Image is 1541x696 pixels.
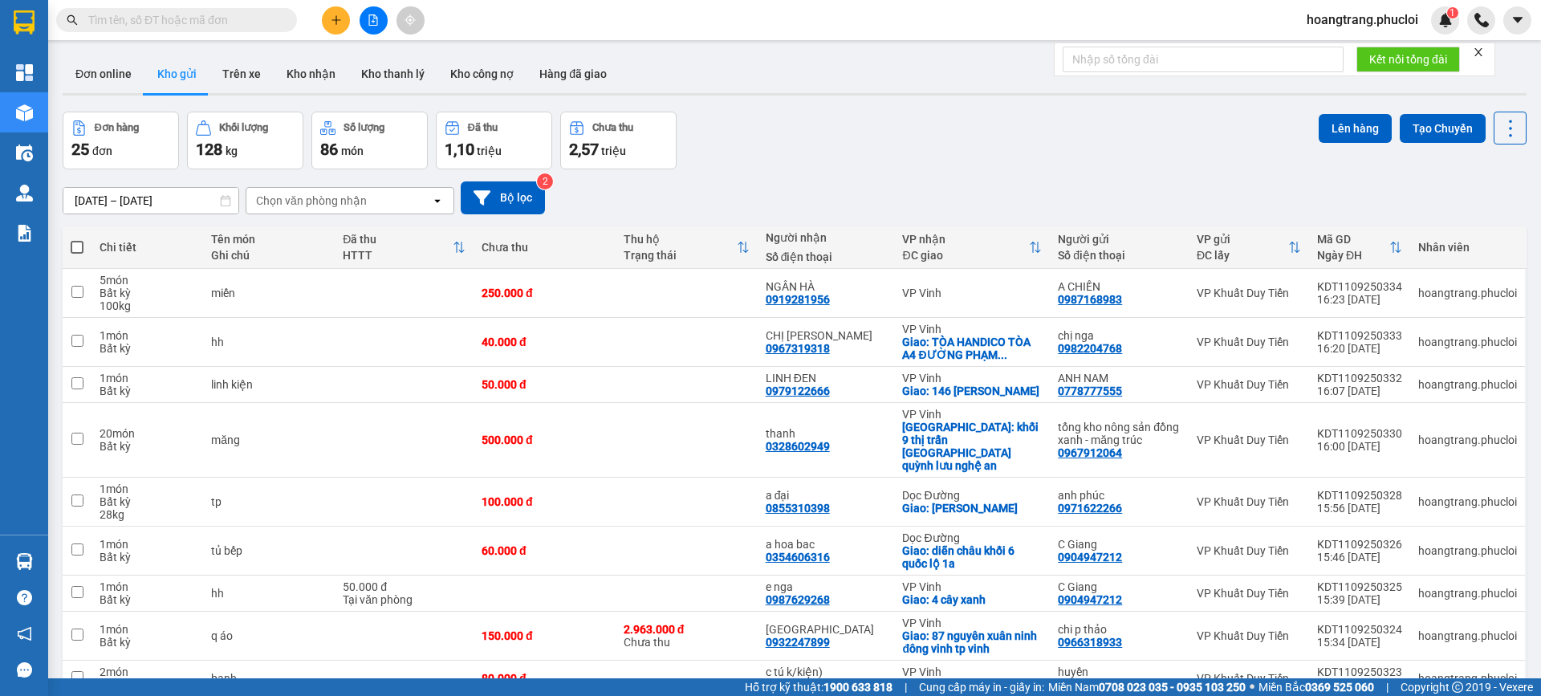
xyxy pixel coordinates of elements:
input: Nhập số tổng đài [1063,47,1344,72]
div: Bất kỳ [100,495,195,508]
div: Bất kỳ [100,342,195,355]
div: huyền [1058,665,1181,678]
div: 50.000 đ [482,378,608,391]
div: 16:07 [DATE] [1317,385,1402,397]
div: Đã thu [468,122,498,133]
div: Giao: khối 9 thị trấn cầu giát quỳnh lưu nghệ an [902,421,1042,472]
div: Bất kỳ [100,385,195,397]
div: 0904947212 [1058,551,1122,564]
div: hoangtrang.phucloi [1418,587,1517,600]
div: Giao: TÒA HANDICO TÒA A4 ĐƯỜNG PHẠM ĐIÌNH TOÁI [902,336,1042,361]
span: triệu [477,144,502,157]
div: Ngày ĐH [1317,249,1389,262]
div: C Giang [1058,580,1181,593]
div: KDT1109250325 [1317,580,1402,593]
div: Số điện thoại [1058,249,1181,262]
div: hoangtrang.phucloi [1418,544,1517,557]
th: Toggle SortBy [894,226,1050,269]
span: Miền Nam [1048,678,1246,696]
div: 20 món [100,427,195,440]
span: Hỗ trợ kỹ thuật: [745,678,892,696]
span: ... [998,348,1007,361]
div: 0966318933 [1058,636,1122,649]
div: Giao: 87 nguyên xuân ninh đông vinh tp vinh [902,629,1042,655]
div: thanh [766,427,887,440]
div: A CHIẾN [1058,280,1181,293]
span: ⚪️ [1250,684,1254,690]
div: KDT1109250328 [1317,489,1402,502]
div: 0354606316 [766,551,830,564]
div: tp [211,495,327,508]
button: Khối lượng128kg [187,112,303,169]
button: aim [396,6,425,35]
sup: 1 [1447,7,1458,18]
div: hh [211,336,327,348]
div: 0967912064 [1058,446,1122,459]
div: VP Khuất Duy Tiến [1197,336,1301,348]
div: hh [211,587,327,600]
span: notification [17,626,32,641]
div: Giao: 146 lê hồng phong [902,385,1042,397]
div: hoangtrang.phucloi [1418,336,1517,348]
img: phone-icon [1474,13,1489,27]
img: logo-vxr [14,10,35,35]
div: Người nhận [766,231,887,244]
span: caret-down [1511,13,1525,27]
img: warehouse-icon [16,104,33,121]
span: | [905,678,907,696]
div: linh kiện [211,378,327,391]
div: Trạng thái [624,249,737,262]
div: anh phúc [1058,489,1181,502]
div: NGÂN HÀ [766,280,887,293]
div: KDT1109250332 [1317,372,1402,385]
div: hoangtrang.phucloi [1418,672,1517,685]
div: 2.963.000 đ [624,623,750,636]
span: plus [331,14,342,26]
span: 2,57 [569,140,599,159]
div: Bất kỳ [100,551,195,564]
div: Bất kỳ [100,636,195,649]
div: 15:39 [DATE] [1317,593,1402,606]
div: tủ bếp [211,544,327,557]
div: VP Khuất Duy Tiến [1197,587,1301,600]
div: Dọc Đường [902,489,1042,502]
div: q áo [211,629,327,642]
div: 0913040509 [766,678,830,691]
div: KDT1109250330 [1317,427,1402,440]
div: CHỊ QUYÊN [766,329,887,342]
span: close [1473,47,1484,58]
div: KDT1109250324 [1317,623,1402,636]
button: Chưa thu2,57 triệu [560,112,677,169]
button: Đơn online [63,55,144,93]
div: ANH NAM [1058,372,1181,385]
button: Kho gửi [144,55,209,93]
span: 25 [71,140,89,159]
img: warehouse-icon [16,144,33,161]
div: 0855310398 [766,502,830,515]
span: 128 [196,140,222,159]
div: ĐC lấy [1197,249,1288,262]
input: Select a date range. [63,188,238,214]
div: hoangtrang.phucloi [1418,629,1517,642]
div: 250.000 đ [482,287,608,299]
div: Dọc Đường [902,531,1042,544]
div: 0932247899 [766,636,830,649]
div: hoangtrang.phucloi [1418,287,1517,299]
span: kg [226,144,238,157]
div: măng [211,433,327,446]
div: 1 món [100,580,195,593]
th: Toggle SortBy [616,226,758,269]
div: 500.000 đ [482,433,608,446]
img: warehouse-icon [16,553,33,570]
div: hoangtrang.phucloi [1418,495,1517,508]
div: 15:34 [DATE] [1317,636,1402,649]
input: Tìm tên, số ĐT hoặc mã đơn [88,11,278,29]
div: 16:23 [DATE] [1317,293,1402,306]
strong: 1900 633 818 [823,681,892,694]
div: KDT1109250334 [1317,280,1402,293]
div: hoangtrang.phucloi [1418,378,1517,391]
img: dashboard-icon [16,64,33,81]
div: Giao: 137 đặng thái thân [902,678,1042,691]
span: Kết nối tổng đài [1369,51,1447,68]
span: đơn [92,144,112,157]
